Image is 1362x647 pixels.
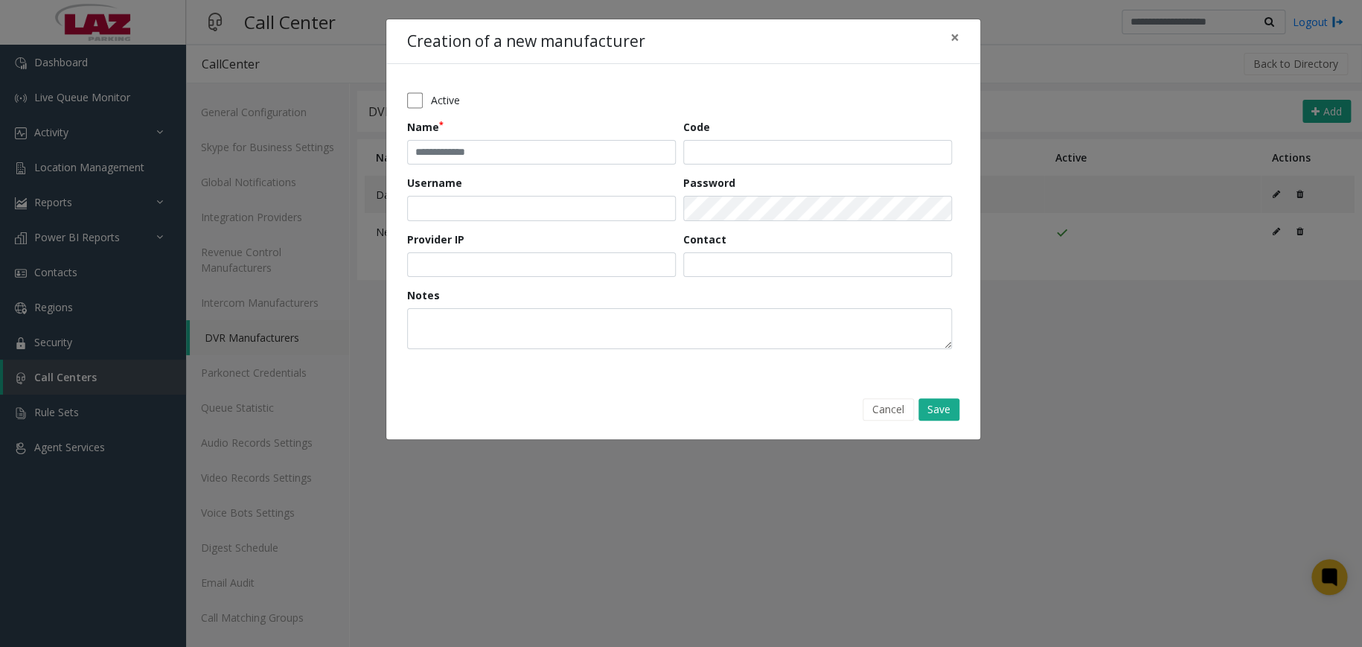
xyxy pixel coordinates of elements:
button: Cancel [863,398,914,421]
label: Notes [407,287,440,303]
h4: Creation of a new manufacturer [407,30,645,54]
label: Provider IP [407,232,464,247]
label: Contact [683,232,726,247]
label: Username [407,175,462,191]
label: Active [430,92,459,108]
label: Password [683,175,735,191]
button: Close [940,19,970,56]
button: Save [918,398,959,421]
label: Name [407,119,444,135]
label: Code [683,119,710,135]
span: × [950,27,959,48]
